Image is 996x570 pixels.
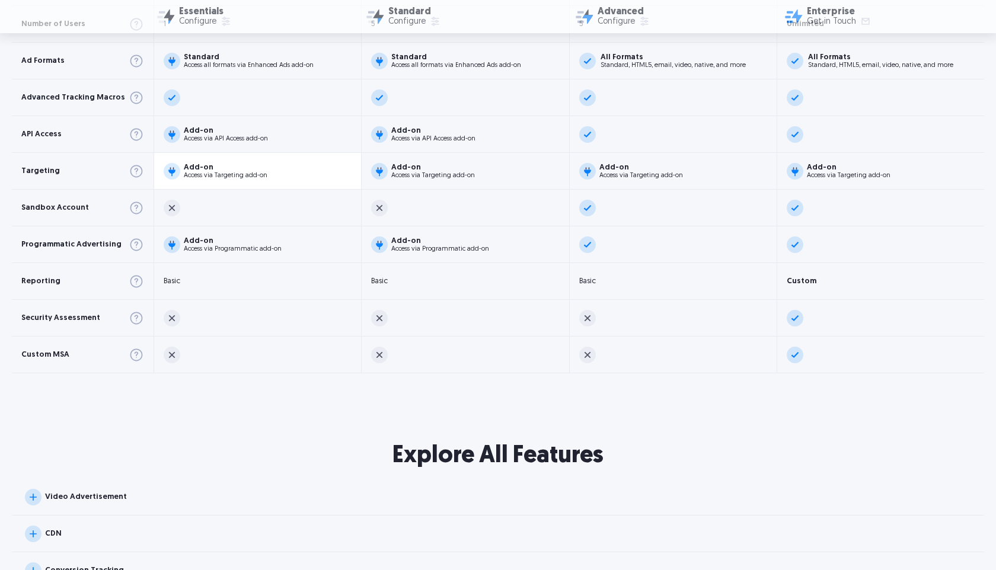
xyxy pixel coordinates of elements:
[807,17,871,27] a: Get in Touch
[807,18,856,26] div: Get in Touch
[45,493,127,501] div: Video Advertisement
[179,18,216,26] div: Configure
[164,277,180,285] div: Basic
[601,53,746,61] div: All Formats
[808,62,953,69] div: Standard, HTML5, email, video, native, and more
[184,246,282,252] div: Access via Programmatic add-on
[391,62,521,69] div: Access all formats via Enhanced Ads add-on
[184,237,282,245] div: Add-on
[599,164,683,171] div: Add-on
[179,17,232,27] a: Configure
[179,7,232,17] div: Essentials
[45,530,62,537] div: CDN
[371,277,388,285] div: Basic
[21,57,65,65] div: Ad Formats
[21,241,122,248] div: Programmatic Advertising
[391,53,521,61] div: Standard
[21,277,60,285] div: Reporting
[388,18,426,26] div: Configure
[807,172,890,179] div: Access via Targeting add-on
[388,17,441,27] a: Configure
[21,94,125,101] div: Advanced Tracking Macros
[391,237,489,245] div: Add-on
[598,7,650,17] div: Advanced
[184,136,268,142] div: Access via API Access add-on
[184,53,314,61] div: Standard
[598,18,635,26] div: Configure
[391,164,475,171] div: Add-on
[601,62,746,69] div: Standard, HTML5, email, video, native, and more
[184,172,267,179] div: Access via Targeting add-on
[21,130,62,138] div: API Access
[21,314,100,322] div: Security Assessment
[598,17,650,27] a: Configure
[599,172,683,179] div: Access via Targeting add-on
[807,7,871,17] div: Enterprise
[21,351,69,358] div: Custom MSA
[184,62,314,69] div: Access all formats via Enhanced Ads add-on
[21,204,89,212] div: Sandbox Account
[391,136,475,142] div: Access via API Access add-on
[808,53,953,61] div: All Formats
[391,246,489,252] div: Access via Programmatic add-on
[391,172,475,179] div: Access via Targeting add-on
[787,277,816,285] div: Custom
[579,277,596,285] div: Basic
[388,7,441,17] div: Standard
[21,167,60,175] div: Targeting
[391,127,475,135] div: Add-on
[184,127,268,135] div: Add-on
[807,164,890,171] div: Add-on
[184,164,267,171] div: Add-on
